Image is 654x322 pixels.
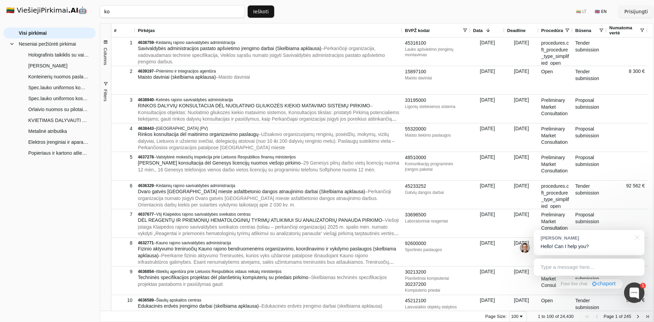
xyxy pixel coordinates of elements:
[560,314,574,319] span: 24,430
[405,276,468,281] div: Planšetiniai kompiuteriai
[405,97,468,104] div: 33195000
[138,46,385,64] span: – Perkančioji organizacija, vadovaudamasi technine specifikacija, Veiklos sąrašu numato įsigyti S...
[28,50,89,60] span: Holografinis taikiklis su vaizdo priartinimo prietaisu
[405,161,468,172] div: Komunikacijų programinės įrangos paketai
[573,37,607,66] div: Tender submission
[619,314,623,319] span: of
[504,95,539,123] div: [DATE]
[539,37,573,66] div: procedures.cft_procedure_type_simplified_open
[539,95,573,123] div: Preliminary Market Consultation
[138,246,396,258] span: Fizinio aktyvumo treniruočių Kauno rajono bendruomenėms organizavimo, koordinavimo ir vykdymo pas...
[615,314,618,319] span: 1
[504,209,539,237] div: [DATE]
[19,28,47,38] span: Visi pirkimai
[138,28,155,33] span: Pirkėjas
[138,240,400,246] div: –
[114,238,133,248] div: 8
[473,28,483,33] span: Data
[28,93,89,104] span: Spec.lauko uniformos kostiumo švarkas ir kelnės
[100,5,245,18] input: Greita paieška...
[541,28,563,33] span: Procedūra
[259,303,383,309] span: – Edukacinės erdvės įrengimo darbai (skelbiama apklausa)
[405,68,468,75] div: 15897100
[504,37,539,66] div: [DATE]
[138,269,154,274] span: 4636854
[28,82,89,93] span: Spec.lauko uniformos komplektas nuo lietaus
[485,314,507,319] div: Page Size:
[405,240,468,247] div: 92600000
[635,314,641,319] div: Next Page
[405,269,468,276] div: 30213200
[589,281,590,287] div: ·
[156,212,250,217] span: Všį Klaipėdos rajono savivaldybės sveikatos centras
[138,189,365,194] span: Dvaro gatvės [GEOGRAPHIC_DATA] mieste asfaltbetonio dangos atnaujinimo darbai (Skelbiama apklausa)
[114,295,133,305] div: 10
[103,89,108,101] span: Filters
[138,275,387,287] span: – Skelbiamas techninės specifikacijos projektas pastaboms ir pasiūlymas gauti
[138,241,154,245] span: 4632771
[504,66,539,94] div: [DATE]
[114,95,133,105] div: 3
[546,314,554,319] span: 100
[470,123,504,152] div: [DATE]
[28,72,89,82] span: Konteinerių nuomos paslauga
[68,6,79,14] strong: .AI
[114,267,133,277] div: 9
[541,243,638,250] p: Hello! Can I help you?
[470,181,504,209] div: [DATE]
[645,314,650,319] div: Last Page
[114,28,116,33] span: #
[138,103,399,135] span: – Konsultacijos objektas: Nuolatinio gliukozės kiekio matavimo sistemos. Konsultacijos tikslas: p...
[604,314,614,319] span: Page
[573,123,607,152] div: Proposal submission
[509,311,527,322] div: Page Size
[573,66,607,94] div: Tender submission
[405,247,468,252] div: Sportinės paslaugos
[619,5,653,18] button: Prisijungti
[138,40,400,45] div: –
[539,123,573,152] div: Preliminary Market Consultation
[607,181,648,209] div: 92 562 €
[504,152,539,180] div: [DATE]
[28,61,67,71] span: [PERSON_NAME]
[405,212,468,218] div: 33696500
[138,40,154,45] span: 4638759
[138,132,395,150] span: – Užsakovo organizuojamų renginių, posėdžių, mokymų, vizitų dalyviai, Lietuvos ir užsienio svečia...
[624,314,631,319] span: 245
[156,97,233,102] span: Kelmės rajono savivaldybės administracija
[511,314,518,319] div: 100
[609,25,639,35] span: Numatoma vertė
[138,69,154,74] span: 4639197
[539,266,573,295] div: Preliminary Market Consultation
[138,132,259,137] span: Rinkos kosnultacija dėl maitinimo organizavimo paslaugų
[28,137,89,147] span: Elektros įrenginiai ir aparatai, įvadiniių jungtuvų atsarginės dalys (RĮAC) (skelbiama apklausa)
[405,75,468,81] div: Maisto daviniai
[216,74,250,80] span: – Maisto daviniai
[405,297,468,304] div: 45212100
[138,103,370,108] span: RINKOS DALYVIŲ KONSULTACIJA DĖL NUOLATINIO GLIUKOZĖS KIEKIO MATAVIMO SISTEMŲ PIRKIMO
[591,6,611,17] button: 🇬🇧 EN
[138,303,259,309] span: Edukacinės erdvės įrengimo darbai (skelbiama apklausa)
[405,133,468,138] div: Maisto tiekimo paslaugos
[555,314,559,319] span: of
[470,266,504,295] div: [DATE]
[28,126,67,136] span: Metalinė atributika
[405,28,430,33] span: BVPŽ kodai
[138,126,154,131] span: 4638443
[507,28,526,33] span: Deadline
[405,154,468,161] div: 48510000
[539,181,573,209] div: procedures.cft_procedure_type_simplified_open
[539,152,573,180] div: Preliminary Market Consultation
[138,160,301,166] span: [PERSON_NAME] konsultacija dėl Genesys licencijų nuomos viešojo pirkimo
[640,283,646,289] div: 1
[607,66,648,94] div: 8 300 €
[156,298,201,303] span: Šiaulių apskaitos centras
[156,155,296,159] span: Valstybinė mokesčių inspekcija prie Lietuvos Respublikos finansų ministerijos
[156,40,235,45] span: Kėdainių rajono savivaldybės administracija
[504,181,539,209] div: [DATE]
[138,269,400,274] div: –
[138,183,400,188] div: –
[114,181,133,191] div: 6
[138,68,400,74] div: –
[138,74,216,80] span: Maisto daviniai (skelbiama apklausa)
